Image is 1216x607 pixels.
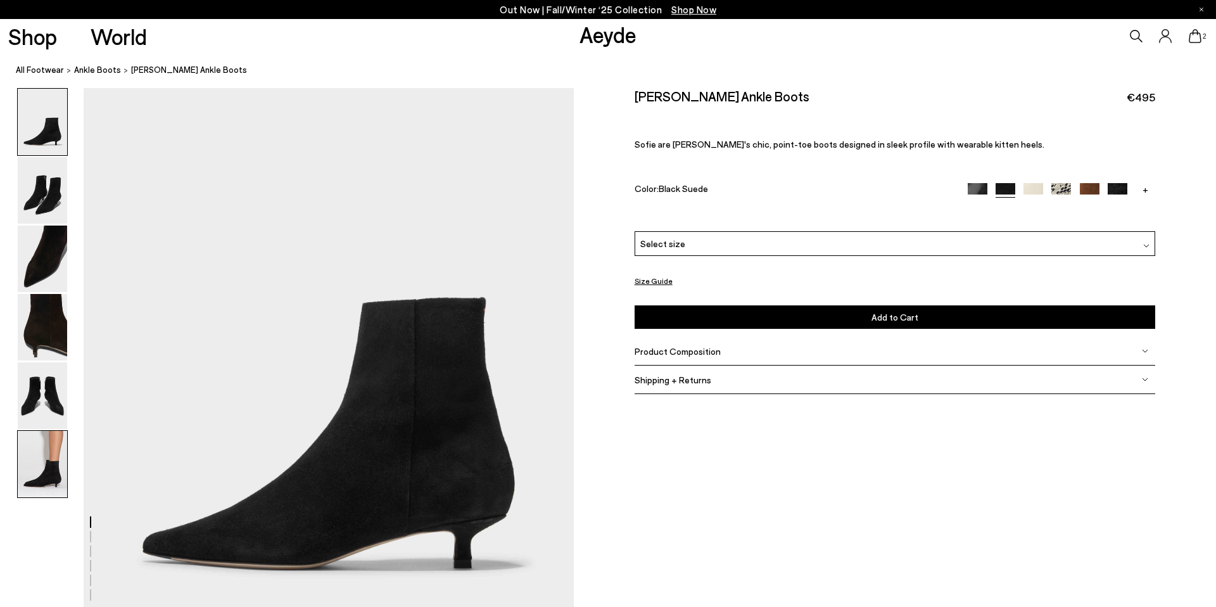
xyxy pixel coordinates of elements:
button: Size Guide [635,272,673,288]
a: + [1136,183,1155,195]
img: svg%3E [1143,243,1149,249]
img: Sofie Suede Ankle Boots - Image 1 [18,89,67,155]
img: Sofie Suede Ankle Boots - Image 3 [18,226,67,292]
span: [PERSON_NAME] Ankle Boots [131,63,247,77]
img: Sofie Suede Ankle Boots - Image 6 [18,431,67,497]
span: Navigate to /collections/new-in [671,4,716,15]
img: svg%3E [1142,376,1148,383]
a: All Footwear [16,63,64,77]
button: Add to Cart [635,305,1155,329]
a: Shop [8,25,57,48]
img: Sofie Suede Ankle Boots - Image 2 [18,157,67,224]
span: Select size [640,237,685,250]
span: 2 [1201,33,1208,40]
span: Sofie are [PERSON_NAME]'s chic, point-toe boots designed in sleek profile with wearable kitten he... [635,139,1044,150]
nav: breadcrumb [16,53,1216,88]
a: Aeyde [579,21,636,48]
a: World [91,25,147,48]
img: Sofie Suede Ankle Boots - Image 5 [18,362,67,429]
span: Product Composition [635,346,721,357]
p: Out Now | Fall/Winter ‘25 Collection [500,2,716,18]
span: Add to Cart [871,312,918,323]
span: ankle boots [74,65,121,75]
span: Black Suede [659,183,708,194]
span: €495 [1127,89,1155,105]
span: Shipping + Returns [635,374,711,385]
img: Sofie Suede Ankle Boots - Image 4 [18,294,67,361]
a: ankle boots [74,63,121,77]
div: Color: [635,183,951,198]
img: svg%3E [1142,348,1148,354]
a: 2 [1189,29,1201,43]
h2: [PERSON_NAME] Ankle Boots [635,88,809,104]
